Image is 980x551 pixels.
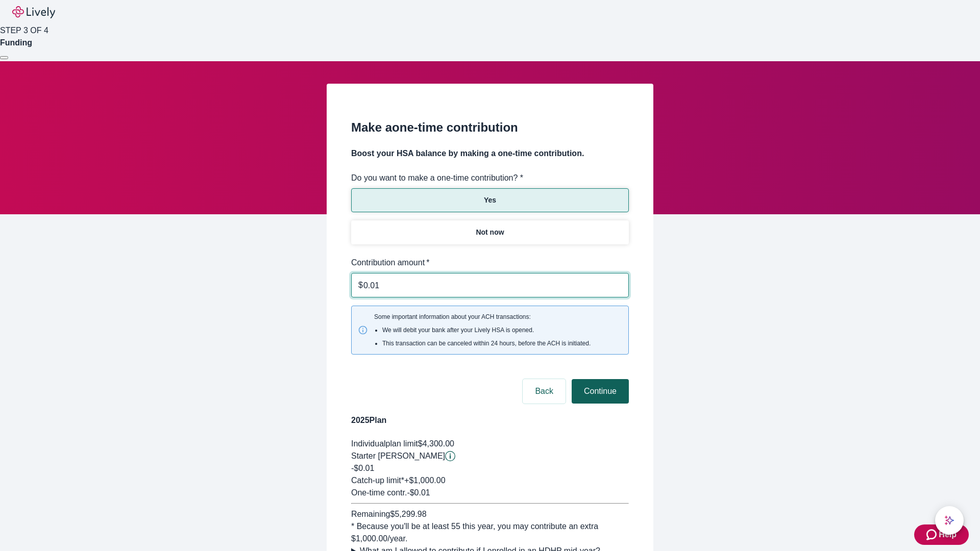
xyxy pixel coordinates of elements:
[351,188,629,212] button: Yes
[390,510,426,518] span: $5,299.98
[351,147,629,160] h4: Boost your HSA balance by making a one-time contribution.
[944,515,954,525] svg: Lively AI Assistant
[351,172,523,184] label: Do you want to make a one-time contribution? *
[484,195,496,206] p: Yes
[351,257,430,269] label: Contribution amount
[445,451,455,461] button: Lively will contribute $0.01 to establish your account
[382,325,591,335] li: We will debit your bank after your Lively HSA is opened.
[935,506,964,535] button: chat
[926,529,939,541] svg: Zendesk support icon
[351,439,418,448] span: Individual plan limit
[351,520,629,545] div: * Because you'll be at least 55 this year, you may contribute an extra $1,000.00 /year.
[404,476,446,485] span: + $1,000.00
[374,312,591,348] span: Some important information about your ACH transactions:
[363,275,629,295] input: $0.00
[351,414,629,427] h4: 2025 Plan
[351,476,404,485] span: Catch-up limit*
[12,6,55,18] img: Lively
[914,524,969,545] button: Zendesk support iconHelp
[572,379,629,404] button: Continue
[358,279,363,291] p: $
[418,439,454,448] span: $4,300.00
[351,510,390,518] span: Remaining
[351,220,629,244] button: Not now
[445,451,455,461] svg: Starter penny details
[351,464,374,472] span: -$0.01
[351,488,407,497] span: One-time contr.
[407,488,430,497] span: - $0.01
[351,118,629,137] h2: Make a one-time contribution
[523,379,566,404] button: Back
[351,452,445,460] span: Starter [PERSON_NAME]
[939,529,957,541] span: Help
[476,227,504,238] p: Not now
[382,339,591,348] li: This transaction can be canceled within 24 hours, before the ACH is initiated.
